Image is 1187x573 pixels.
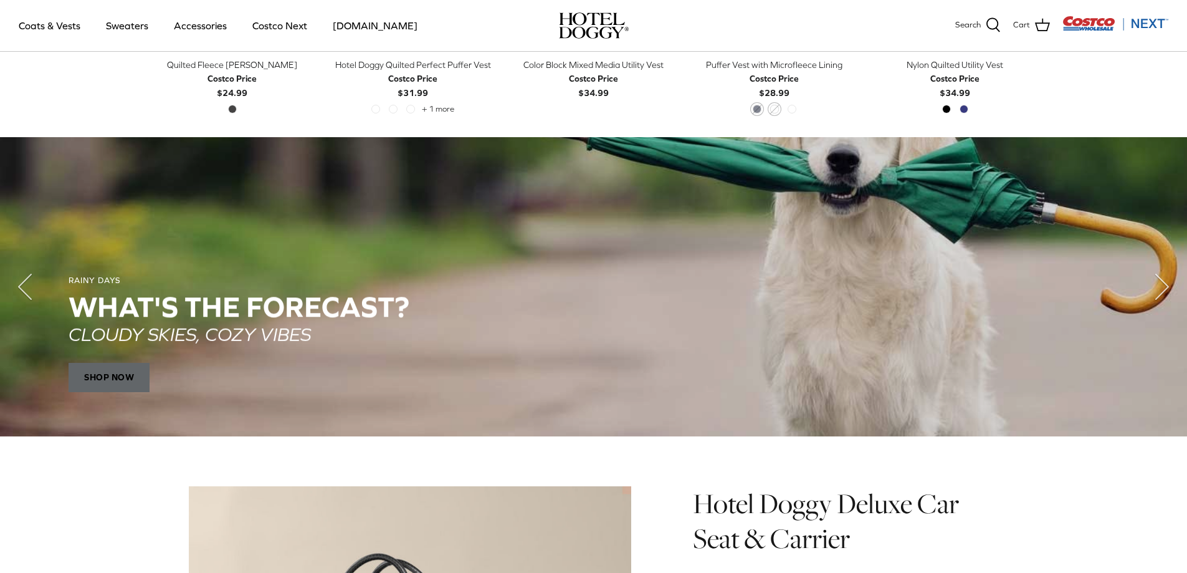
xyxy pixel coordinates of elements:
[693,486,998,557] h1: Hotel Doggy Deluxe Car Seat & Carrier
[559,12,629,39] a: hoteldoggy.com hoteldoggycom
[95,4,160,47] a: Sweaters
[207,72,257,85] div: Costco Price
[559,12,629,39] img: hoteldoggycom
[322,4,429,47] a: [DOMAIN_NAME]
[69,276,1118,286] div: RAINY DAYS
[930,72,980,85] div: Costco Price
[388,72,437,97] b: $31.99
[207,72,257,97] b: $24.99
[1062,16,1168,31] img: Costco Next
[513,58,675,72] div: Color Block Mixed Media Utility Vest
[1013,19,1030,32] span: Cart
[1013,17,1050,34] a: Cart
[694,58,856,72] div: Puffer Vest with Microfleece Lining
[955,17,1001,34] a: Search
[750,72,799,97] b: $28.99
[569,72,618,85] div: Costco Price
[422,105,454,113] span: + 1 more
[69,324,311,345] em: CLOUDY SKIES, COZY VIBES
[1062,24,1168,33] a: Visit Costco Next
[332,58,494,100] a: Hotel Doggy Quilted Perfect Puffer Vest Costco Price$31.99
[163,4,238,47] a: Accessories
[332,58,494,72] div: Hotel Doggy Quilted Perfect Puffer Vest
[930,72,980,97] b: $34.99
[955,19,981,32] span: Search
[1137,262,1187,312] button: Next
[69,291,1118,323] h2: WHAT'S THE Forecast?
[750,72,799,85] div: Costco Price
[151,58,313,72] div: Quilted Fleece [PERSON_NAME]
[151,58,313,100] a: Quilted Fleece [PERSON_NAME] Costco Price$24.99
[874,58,1036,100] a: Nylon Quilted Utility Vest Costco Price$34.99
[241,4,318,47] a: Costco Next
[569,72,618,97] b: $34.99
[69,363,150,393] span: SHOP NOW
[513,58,675,100] a: Color Block Mixed Media Utility Vest Costco Price$34.99
[388,72,437,85] div: Costco Price
[874,58,1036,72] div: Nylon Quilted Utility Vest
[7,4,92,47] a: Coats & Vests
[694,58,856,100] a: Puffer Vest with Microfleece Lining Costco Price$28.99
